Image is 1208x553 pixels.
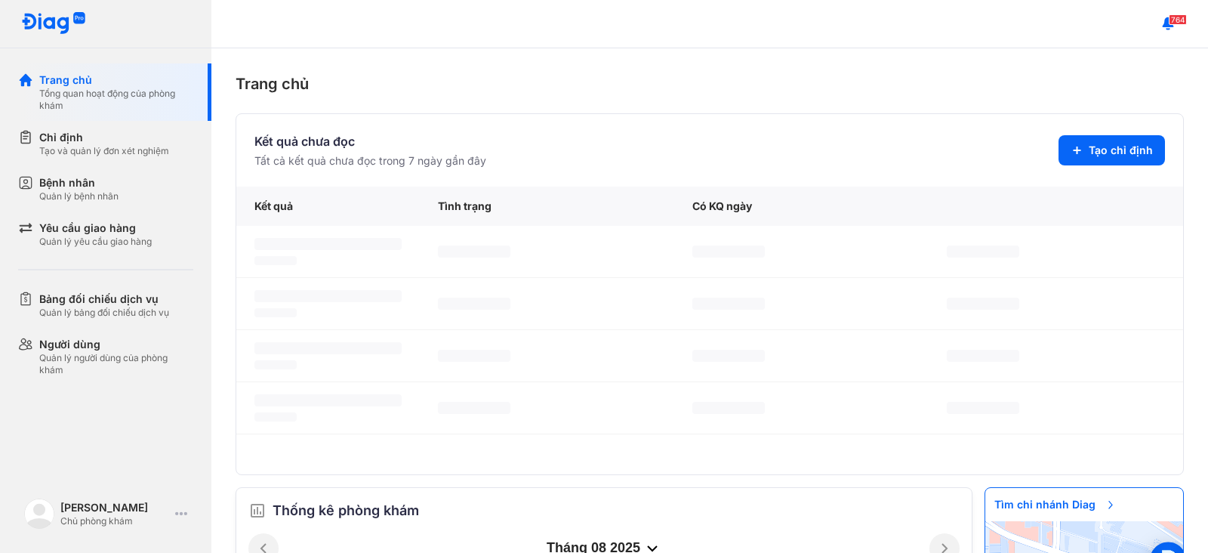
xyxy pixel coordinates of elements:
span: ‌ [692,246,765,258]
div: Quản lý người dùng của phòng khám [39,352,193,376]
span: ‌ [947,402,1019,414]
span: ‌ [692,298,765,310]
div: Bảng đối chiếu dịch vụ [39,292,169,307]
span: ‌ [692,402,765,414]
span: ‌ [947,298,1019,310]
div: Trang chủ [39,73,193,88]
button: Tạo chỉ định [1059,135,1165,165]
span: Tìm chi nhánh Diag [985,488,1126,521]
div: Có KQ ngày [674,187,929,226]
span: ‌ [438,246,510,258]
span: ‌ [254,308,297,317]
span: ‌ [947,246,1019,258]
div: [PERSON_NAME] [60,500,169,515]
div: Yêu cầu giao hàng [39,221,152,236]
span: ‌ [438,402,510,414]
div: Trang chủ [236,73,1184,95]
div: Quản lý bảng đối chiếu dịch vụ [39,307,169,319]
span: ‌ [692,350,765,362]
div: Chủ phòng khám [60,515,169,527]
span: ‌ [438,298,510,310]
div: Quản lý bệnh nhân [39,190,119,202]
img: order.5a6da16c.svg [248,502,267,520]
div: Kết quả chưa đọc [254,132,486,150]
div: Tạo và quản lý đơn xét nghiệm [39,145,169,157]
div: Tất cả kết quả chưa đọc trong 7 ngày gần đây [254,153,486,168]
span: ‌ [254,290,402,302]
div: Quản lý yêu cầu giao hàng [39,236,152,248]
div: Bệnh nhân [39,175,119,190]
span: Thống kê phòng khám [273,500,419,521]
span: ‌ [254,394,402,406]
span: ‌ [438,350,510,362]
span: ‌ [254,412,297,422]
span: 764 [1169,14,1187,25]
span: ‌ [254,360,297,369]
span: ‌ [947,350,1019,362]
div: Tổng quan hoạt động của phòng khám [39,88,193,112]
div: Kết quả [236,187,420,226]
img: logo [24,499,54,529]
img: logo [21,12,86,36]
span: ‌ [254,256,297,265]
div: Tình trạng [420,187,674,226]
div: Người dùng [39,337,193,352]
span: Tạo chỉ định [1089,143,1153,158]
span: ‌ [254,342,402,354]
div: Chỉ định [39,130,169,145]
span: ‌ [254,238,402,250]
